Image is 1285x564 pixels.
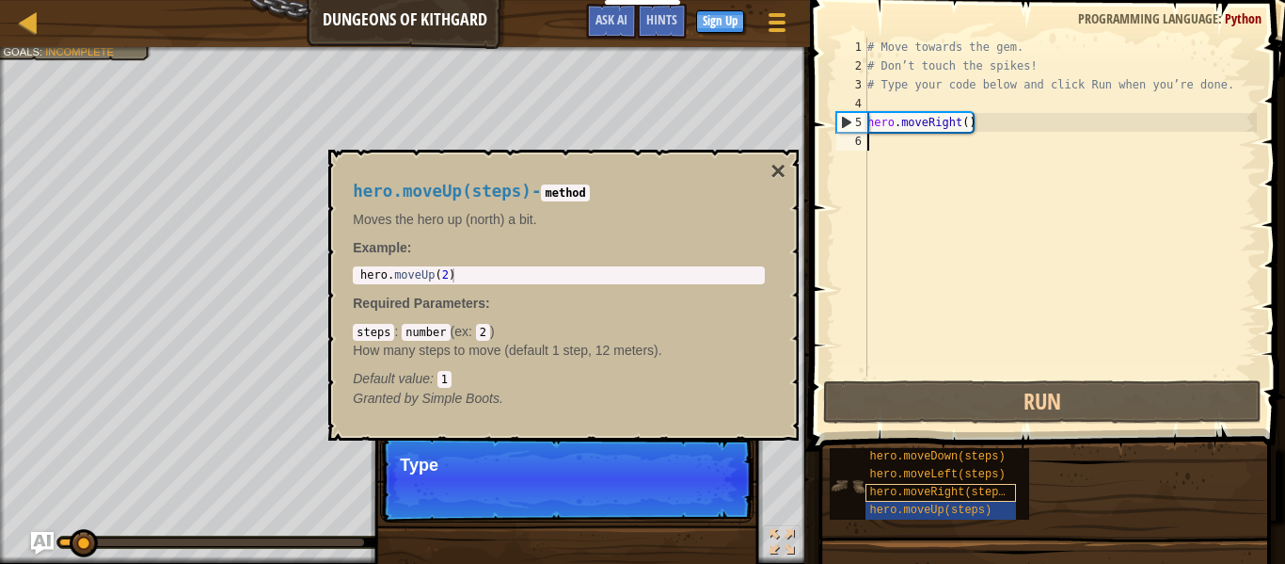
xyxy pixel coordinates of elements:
[696,10,744,33] button: Sign Up
[1078,9,1218,27] span: Programming language
[400,456,734,475] p: Type
[823,380,1261,424] button: Run
[468,324,476,339] span: :
[836,132,867,151] div: 6
[353,341,765,360] p: How many steps to move (default 1 step, 12 meters).
[870,504,992,517] span: hero.moveUp(steps)
[353,240,407,255] span: Example
[485,296,490,311] span: :
[754,4,801,48] button: Show game menu
[763,525,801,564] button: Toggle fullscreen
[836,56,867,75] div: 2
[836,75,867,94] div: 3
[353,324,394,341] code: steps
[353,240,411,255] strong: :
[870,450,1006,463] span: hero.moveDown(steps)
[870,486,1012,499] span: hero.moveRight(steps)
[836,94,867,113] div: 4
[353,391,503,406] em: Simple Boots.
[830,468,865,504] img: portrait.png
[870,468,1006,481] span: hero.moveLeft(steps)
[353,183,765,201] h4: -
[595,10,627,28] span: Ask AI
[353,322,765,388] div: ( )
[353,391,421,406] span: Granted by
[1218,9,1225,27] span: :
[837,113,867,132] div: 5
[1225,9,1261,27] span: Python
[836,38,867,56] div: 1
[770,158,785,185] button: ×
[31,532,54,555] button: Ask AI
[541,185,589,201] code: method
[437,371,452,388] code: 1
[353,182,531,201] span: hero.moveUp(steps)
[353,296,485,311] span: Required Parameters
[353,210,765,229] p: Moves the hero up (north) a bit.
[353,371,430,386] span: Default value
[402,324,450,341] code: number
[430,371,437,386] span: :
[476,324,490,341] code: 2
[646,10,677,28] span: Hints
[394,324,402,339] span: :
[454,324,468,339] span: ex
[586,4,637,39] button: Ask AI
